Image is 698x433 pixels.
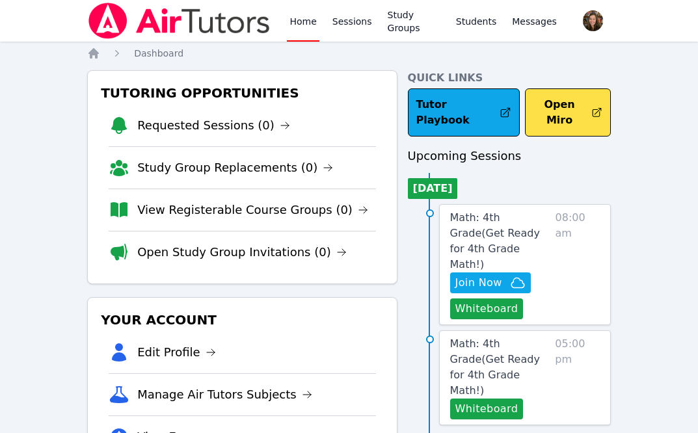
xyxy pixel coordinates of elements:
[98,308,386,332] h3: Your Account
[555,336,600,419] span: 05:00 pm
[455,275,502,291] span: Join Now
[512,15,557,28] span: Messages
[525,88,611,137] button: Open Miro
[408,70,611,86] h4: Quick Links
[137,343,216,361] a: Edit Profile
[134,48,183,59] span: Dashboard
[450,210,550,272] a: Math: 4th Grade(Get Ready for 4th Grade Math!)
[87,3,271,39] img: Air Tutors
[450,211,540,270] span: Math: 4th Grade ( Get Ready for 4th Grade Math! )
[450,272,531,293] button: Join Now
[450,336,550,399] a: Math: 4th Grade(Get Ready for 4th Grade Math!)
[450,298,524,319] button: Whiteboard
[408,178,458,199] li: [DATE]
[137,201,368,219] a: View Registerable Course Groups (0)
[134,47,183,60] a: Dashboard
[137,116,290,135] a: Requested Sessions (0)
[137,386,312,404] a: Manage Air Tutors Subjects
[98,81,386,105] h3: Tutoring Opportunities
[87,47,611,60] nav: Breadcrumb
[450,337,540,397] span: Math: 4th Grade ( Get Ready for 4th Grade Math! )
[408,88,520,137] a: Tutor Playbook
[556,210,600,319] span: 08:00 am
[137,159,333,177] a: Study Group Replacements (0)
[408,147,611,165] h3: Upcoming Sessions
[450,399,524,419] button: Whiteboard
[137,243,347,261] a: Open Study Group Invitations (0)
